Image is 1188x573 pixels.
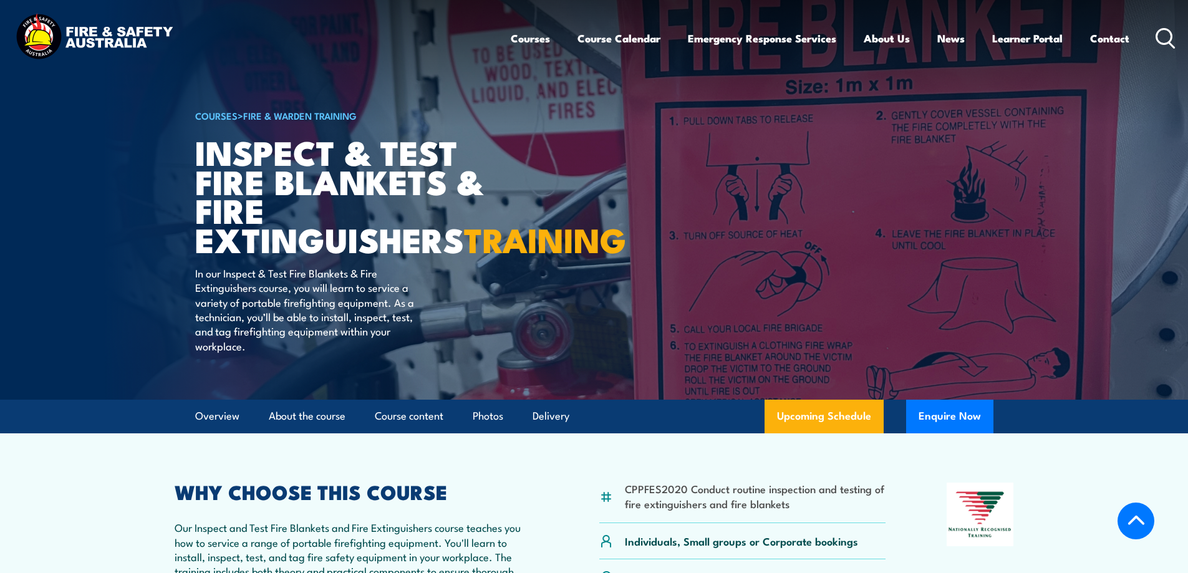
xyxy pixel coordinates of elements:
a: Overview [195,400,239,433]
a: Delivery [533,400,569,433]
a: COURSES [195,108,238,122]
a: Fire & Warden Training [243,108,357,122]
a: Upcoming Schedule [765,400,884,433]
h1: Inspect & Test Fire Blankets & Fire Extinguishers [195,137,503,254]
a: Emergency Response Services [688,22,836,55]
a: About Us [864,22,910,55]
a: Course content [375,400,443,433]
h6: > [195,108,503,123]
img: Nationally Recognised Training logo. [947,483,1014,546]
h2: WHY CHOOSE THIS COURSE [175,483,539,500]
p: In our Inspect & Test Fire Blankets & Fire Extinguishers course, you will learn to service a vari... [195,266,423,353]
a: About the course [269,400,345,433]
strong: TRAINING [464,213,626,264]
a: Learner Portal [992,22,1063,55]
p: Individuals, Small groups or Corporate bookings [625,534,858,548]
a: Contact [1090,22,1129,55]
a: Course Calendar [577,22,660,55]
button: Enquire Now [906,400,993,433]
a: Courses [511,22,550,55]
a: Photos [473,400,503,433]
a: News [937,22,965,55]
li: CPPFES2020 Conduct routine inspection and testing of fire extinguishers and fire blankets [625,481,886,511]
